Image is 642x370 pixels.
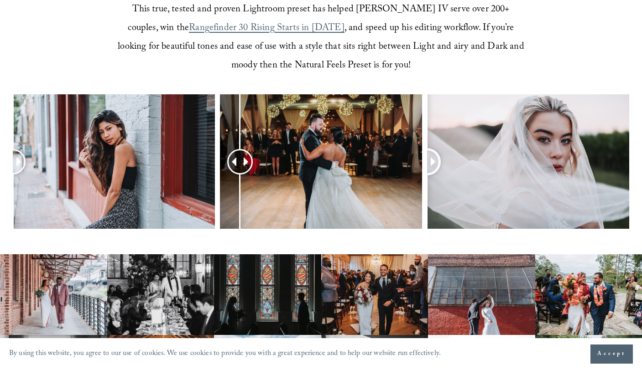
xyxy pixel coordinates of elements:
[321,254,428,335] img: Rustic Raleigh wedding venue couple down the aisle
[118,21,527,74] span: , and speed up his editing workflow. If you’re looking for beautiful tones and ease of use with a...
[189,21,344,36] a: Rangefinder 30 Rising Starts in [DATE]
[597,349,626,359] span: Accept
[428,254,535,335] img: Raleigh wedding photographer couple dance
[9,347,441,361] p: By using this website, you agree to our use of cookies. We use cookies to provide you with a grea...
[128,2,512,36] span: This true, tested and proven Lightroom preset has helped [PERSON_NAME] IV serve over 200+ couples...
[590,344,633,364] button: Accept
[214,254,321,335] img: Elegant bride and groom first look photography
[107,254,214,335] img: Best Raleigh wedding venue reception toast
